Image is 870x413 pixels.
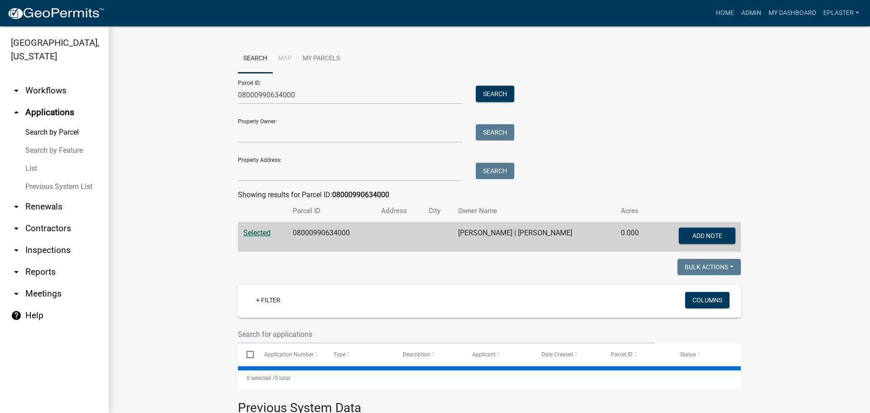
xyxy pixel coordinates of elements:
[476,86,514,102] button: Search
[255,344,324,365] datatable-header-cell: Application Number
[712,5,738,22] a: Home
[246,375,275,381] span: 0 selected /
[11,85,22,96] i: arrow_drop_down
[472,351,496,358] span: Applicant
[11,223,22,234] i: arrow_drop_down
[672,344,741,365] datatable-header-cell: Status
[11,201,22,212] i: arrow_drop_down
[238,189,741,200] div: Showing results for Parcel ID:
[820,5,863,22] a: eplaster
[680,351,696,358] span: Status
[738,5,765,22] a: Admin
[238,44,273,73] a: Search
[11,107,22,118] i: arrow_drop_up
[11,288,22,299] i: arrow_drop_down
[615,200,653,222] th: Acres
[332,190,389,199] strong: 08000990634000
[11,310,22,321] i: help
[287,222,376,252] td: 08000990634000
[238,367,741,389] div: 0 total
[476,124,514,141] button: Search
[615,222,653,252] td: 0.000
[238,344,255,365] datatable-header-cell: Select
[453,222,615,252] td: [PERSON_NAME] | [PERSON_NAME]
[287,200,376,222] th: Parcel ID
[238,325,655,344] input: Search for applications
[394,344,464,365] datatable-header-cell: Description
[476,163,514,179] button: Search
[243,228,271,237] a: Selected
[677,259,741,275] button: Bulk Actions
[679,228,735,244] button: Add Note
[249,292,288,308] a: + Filter
[533,344,602,365] datatable-header-cell: Date Created
[403,351,430,358] span: Description
[611,351,633,358] span: Parcel ID
[376,200,423,222] th: Address
[765,5,820,22] a: My Dashboard
[297,44,345,73] a: My Parcels
[692,232,722,239] span: Add Note
[264,351,314,358] span: Application Number
[685,292,730,308] button: Columns
[324,344,394,365] datatable-header-cell: Type
[11,245,22,256] i: arrow_drop_down
[464,344,533,365] datatable-header-cell: Applicant
[423,200,453,222] th: City
[333,351,345,358] span: Type
[11,267,22,277] i: arrow_drop_down
[602,344,672,365] datatable-header-cell: Parcel ID
[453,200,615,222] th: Owner Name
[541,351,573,358] span: Date Created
